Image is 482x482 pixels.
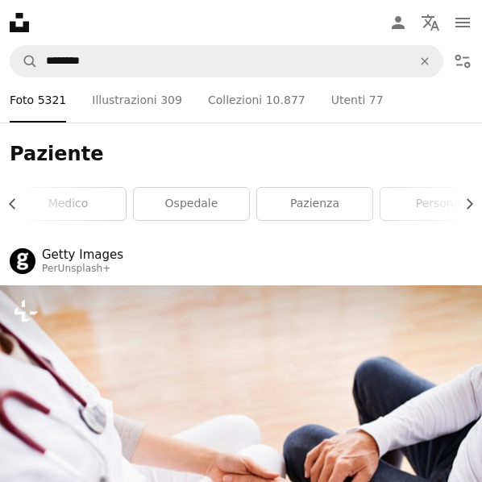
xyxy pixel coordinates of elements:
a: Unsplash+ [58,263,111,274]
a: Ospedale [134,188,249,220]
button: Lingua [414,6,447,39]
div: Per [42,263,123,276]
button: scorri la lista a sinistra [10,188,27,220]
span: 10.877 [266,91,305,109]
span: 77 [369,91,384,109]
a: Collezioni 10.877 [208,77,305,123]
button: Menu [447,6,479,39]
a: Accedi / Registrati [382,6,414,39]
a: medico [10,188,126,220]
a: pazienza [257,188,372,220]
a: Utenti 77 [331,77,384,123]
button: Elimina [407,46,443,77]
button: scorri la lista a destra [455,188,472,220]
a: Getty Images [42,247,123,263]
span: 309 [160,91,182,109]
form: Trova visual in tutto il sito [10,45,443,77]
a: Home — Unsplash [10,13,29,32]
h1: Paziente [10,142,472,168]
img: Vai al profilo di Getty Images [10,248,35,274]
button: Filtri [447,45,479,77]
button: Cerca su Unsplash [10,46,38,77]
a: Illustrazioni 309 [92,77,182,123]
